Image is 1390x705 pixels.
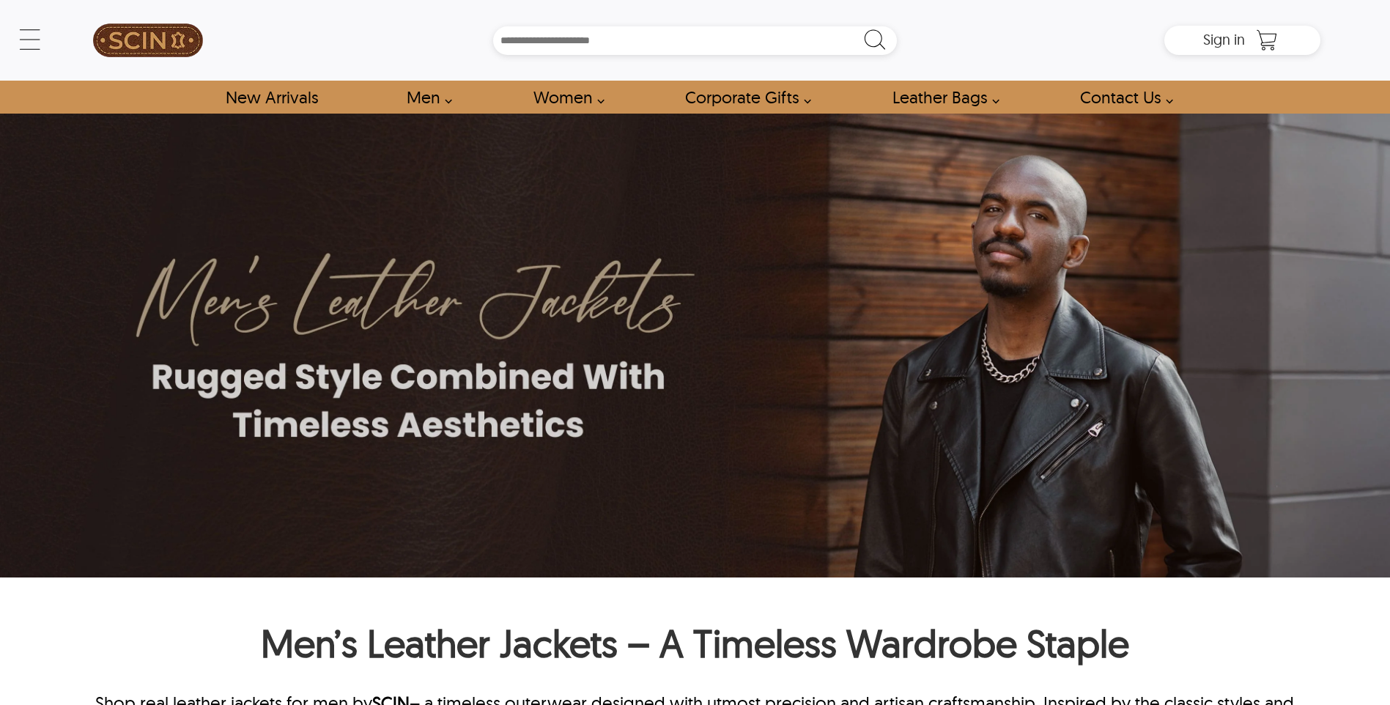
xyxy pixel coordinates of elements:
[1203,30,1245,48] span: Sign in
[390,81,460,114] a: shop men's leather jackets
[1252,29,1282,51] a: Shopping Cart
[1203,35,1245,47] a: Sign in
[70,619,1320,674] h1: Men’s Leather Jackets – A Timeless Wardrobe Staple
[876,81,1008,114] a: Shop Leather Bags
[668,81,819,114] a: Shop Leather Corporate Gifts
[93,7,203,73] img: SCIN
[517,81,613,114] a: Shop Women Leather Jackets
[70,7,226,73] a: SCIN
[1063,81,1181,114] a: contact-us
[209,81,334,114] a: Shop New Arrivals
